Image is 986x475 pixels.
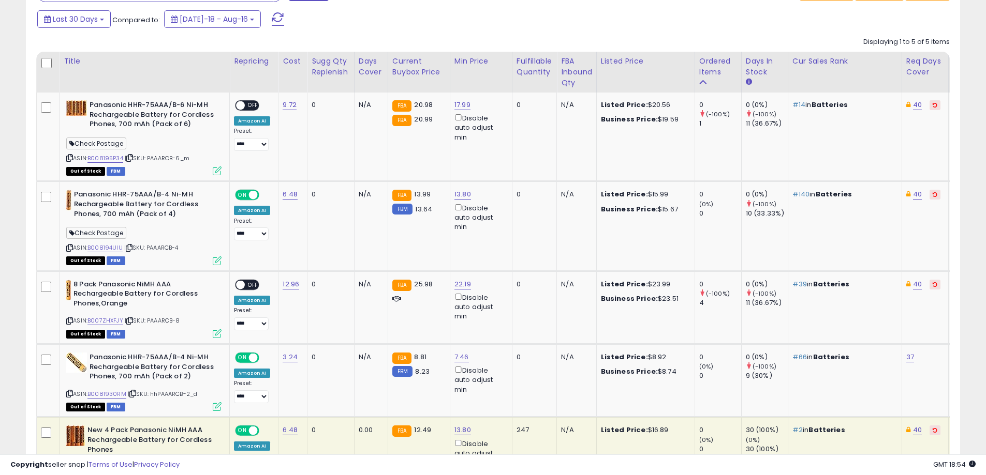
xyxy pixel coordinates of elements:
div: Amazon AI [234,116,270,126]
span: | SKU: PAAARCB-6_m [125,154,189,162]
span: Batteries [813,279,849,289]
div: Cost [283,56,303,67]
b: New 4 Pack Panasonic NiMH AAA Rechargeable Battery for Cordless Phones [87,425,213,457]
b: Listed Price: [601,425,648,435]
img: 412kJ1NEW5L._SL40_.jpg [66,190,71,210]
img: 51OmzEaCbNL._SL40_.jpg [66,425,85,446]
span: OFF [245,280,261,289]
small: (-100%) [706,110,730,118]
span: 13.99 [414,189,431,199]
div: 0 [517,190,549,199]
div: 0 [312,425,346,435]
div: 11 (36.67%) [746,298,788,308]
small: FBM [392,204,413,214]
span: | SKU: PAAARCB-8 [125,316,180,325]
div: Disable auto adjust min [454,364,504,394]
div: N/A [561,425,588,435]
strong: Copyright [10,459,48,469]
span: ON [236,426,249,435]
b: 8 Pack Panasonic NiMH AAA Rechargeable Battery for Cordless Phones,Orange [73,280,199,311]
b: Panasonic HHR-75AAA/B-6 Ni-MH Rechargeable Battery for Cordless Phones, 700 mAh (Pack of 6) [90,100,215,132]
a: 6.48 [283,189,298,200]
span: #14 [792,100,805,110]
span: Batteries [816,189,852,199]
div: Current Buybox Price [392,56,446,78]
span: All listings that are currently out of stock and unavailable for purchase on Amazon [66,330,105,339]
div: 10 (33.33%) [746,209,788,218]
div: Disable auto adjust min [454,112,504,142]
small: FBA [392,280,411,291]
a: Terms of Use [89,459,133,469]
small: FBA [392,100,411,112]
small: (0%) [699,362,714,371]
b: Business Price: [601,114,658,124]
a: 37 [906,352,914,362]
span: ON [236,354,249,362]
div: N/A [359,190,380,199]
a: Privacy Policy [134,459,180,469]
a: 40 [913,189,922,200]
div: N/A [561,280,588,289]
p: in [792,425,894,435]
div: Preset: [234,218,270,241]
div: 0 [699,280,741,289]
div: $23.99 [601,280,687,289]
b: Listed Price: [601,279,648,289]
span: 12.49 [414,425,431,435]
div: 0 [699,425,741,435]
div: 1 [699,119,741,128]
small: FBA [392,190,411,201]
div: $15.67 [601,205,687,214]
div: $16.89 [601,425,687,435]
div: N/A [359,100,380,110]
div: Min Price [454,56,508,67]
a: B0081930RM [87,390,126,399]
div: Repricing [234,56,274,67]
span: | SKU: hhPAAARCB-2_d [128,390,197,398]
div: 0 (0%) [746,100,788,110]
a: 9.72 [283,100,297,110]
a: 7.46 [454,352,469,362]
span: 20.99 [414,114,433,124]
small: (0%) [699,200,714,208]
span: 13.64 [415,204,432,214]
div: 0 [517,353,549,362]
a: B008195P34 [87,154,123,163]
a: 40 [913,425,922,435]
div: Disable auto adjust min [454,292,504,321]
a: 13.80 [454,189,471,200]
a: 22.19 [454,279,471,289]
span: OFF [258,426,274,435]
span: FBM [107,330,125,339]
span: 2025-09-16 18:54 GMT [933,459,976,469]
p: in [792,190,894,199]
span: All listings that are currently out of stock and unavailable for purchase on Amazon [66,167,105,176]
span: #140 [792,189,810,199]
b: Panasonic HHR-75AAA/B-4 Ni-MH Rechargeable Battery for Cordless Phones, 700 mAh (Pack of 4) [74,190,200,221]
span: Batteries [808,425,845,435]
span: All listings that are currently out of stock and unavailable for purchase on Amazon [66,256,105,265]
div: ASIN: [66,280,222,337]
img: 41TWBOvpAXL._SL40_.jpg [66,280,71,300]
div: ASIN: [66,190,222,264]
span: OFF [258,354,274,362]
div: FBA inbound Qty [561,56,592,88]
small: FBA [392,425,411,437]
b: Business Price: [601,294,658,303]
span: Check Postage [66,227,126,239]
div: 0 [312,353,346,362]
div: Days Cover [359,56,384,78]
b: Panasonic HHR-75AAA/B-4 Ni-MH Rechargeable Battery for Cordless Phones, 700 mAh (Pack of 2) [90,353,215,384]
div: 0 (0%) [746,353,788,362]
div: Ordered Items [699,56,737,78]
span: Last 30 Days [53,14,98,24]
div: Amazon AI [234,296,270,305]
div: N/A [561,353,588,362]
div: 0 [699,190,741,199]
div: 0 [517,100,549,110]
span: ON [236,191,249,200]
div: ASIN: [66,100,222,174]
span: OFF [245,101,261,110]
a: 40 [913,279,922,289]
div: Listed Price [601,56,690,67]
